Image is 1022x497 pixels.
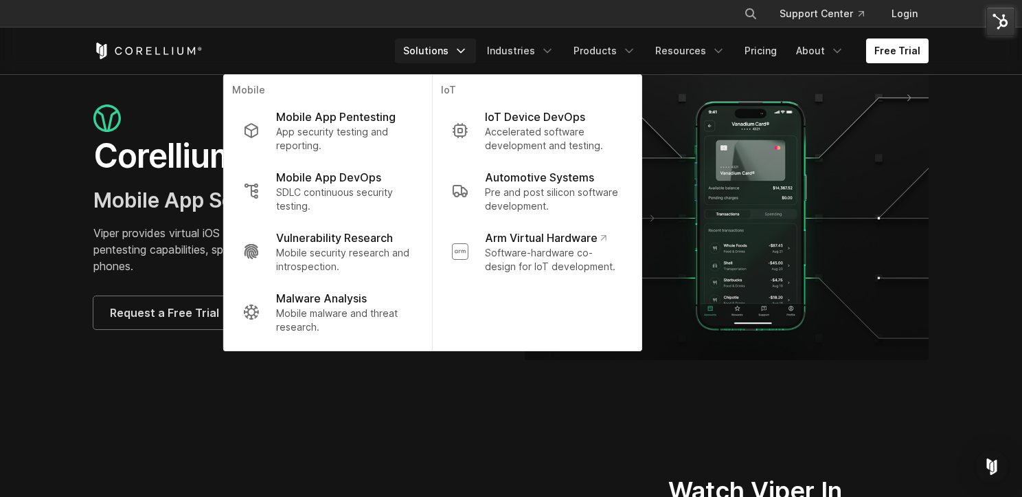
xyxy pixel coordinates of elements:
span: Request a Free Trial [110,305,219,321]
h1: Corellium Viper [93,135,497,177]
p: Mobile [232,83,424,100]
a: Malware Analysis Mobile malware and threat research. [232,282,424,342]
p: Malware Analysis [276,290,367,307]
p: Automotive Systems [485,169,594,186]
a: Arm Virtual Hardware Software-hardware co-design for IoT development. [441,221,633,282]
div: Open Intercom Messenger [975,450,1008,483]
p: Arm Virtual Hardware [485,230,606,246]
a: Resources [647,38,734,63]
a: Corellium Home [93,43,203,59]
button: Search [738,1,763,26]
p: Accelerated software development and testing. [485,125,622,153]
a: Vulnerability Research Mobile security research and introspection. [232,221,424,282]
p: IoT Device DevOps [485,109,585,125]
a: Mobile App DevOps SDLC continuous security testing. [232,161,424,221]
a: About [788,38,852,63]
p: SDLC continuous security testing. [276,186,413,213]
span: Mobile App Security Testing [93,188,369,212]
a: Mobile App Pentesting App security testing and reporting. [232,100,424,161]
div: Navigation Menu [395,38,929,63]
a: Industries [479,38,563,63]
a: Support Center [769,1,875,26]
a: Request a Free Trial [93,296,236,329]
img: viper_hero [525,74,929,360]
a: Automotive Systems Pre and post silicon software development. [441,161,633,221]
p: IoT [441,83,633,100]
p: Software-hardware co-design for IoT development. [485,246,622,274]
div: Navigation Menu [727,1,929,26]
p: Viper provides virtual iOS and Android devices that enable mobile app pentesting capabilities, sp... [93,225,497,274]
p: Mobile App DevOps [276,169,381,186]
a: IoT Device DevOps Accelerated software development and testing. [441,100,633,161]
p: Mobile security research and introspection. [276,246,413,274]
p: Mobile malware and threat research. [276,307,413,334]
a: Login [881,1,929,26]
p: Pre and post silicon software development. [485,186,622,213]
a: Solutions [395,38,476,63]
a: Products [565,38,644,63]
p: Vulnerability Research [276,230,393,246]
p: App security testing and reporting. [276,125,413,153]
img: HubSpot Tools Menu Toggle [986,7,1015,36]
a: Pricing [736,38,785,63]
p: Mobile App Pentesting [276,109,396,125]
a: Free Trial [866,38,929,63]
img: viper_icon_large [93,104,121,133]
